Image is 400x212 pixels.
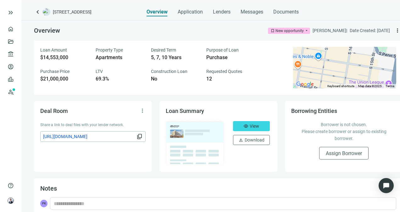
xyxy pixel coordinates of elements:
a: Open this area in Google Maps (opens a new window) [295,80,315,88]
span: Property Type [96,47,123,53]
span: Overview [34,27,60,34]
span: Assign Borrower [326,150,362,156]
div: 5, 7, 10 Years [151,54,199,61]
span: LTV [96,69,103,74]
span: Notes [40,185,57,192]
img: dealOverviewImg [164,119,225,166]
span: more_vert [139,108,146,114]
button: downloadDownload [233,135,270,145]
span: Map data ©2025 [358,84,382,88]
div: Purchase [206,54,254,61]
span: Application [178,9,203,15]
img: avatar [8,198,14,204]
span: Overview [147,9,168,15]
img: Google [295,80,315,88]
div: [PERSON_NAME] | [313,27,347,34]
span: [URL][DOMAIN_NAME] [43,133,135,140]
span: Download [245,137,264,142]
span: visibility [243,124,248,129]
p: Please create borrower or assign to existing borrower. [297,128,390,142]
div: Apartments [96,54,143,61]
span: Purchase Price [40,69,69,74]
button: visibilityView [233,121,270,131]
div: New opportunity [275,28,304,34]
span: PK [40,200,47,207]
span: Messages [241,9,263,15]
p: Borrower is not chosen. [297,121,390,128]
div: No [151,76,199,82]
span: [STREET_ADDRESS] [53,9,92,15]
button: keyboard_double_arrow_right [7,9,14,16]
span: Loan Amount [40,47,67,53]
div: $21,000,000 [40,76,88,82]
span: content_copy [136,133,143,140]
button: more_vert [137,106,147,116]
span: bookmark [270,29,275,33]
div: Date Created: [DATE] [350,27,390,34]
div: 12 [206,76,254,82]
div: 69.3% [96,76,143,82]
img: deal-logo [43,8,50,16]
span: Purpose of Loan [206,47,239,53]
span: help [8,182,14,189]
div: $14,553,000 [40,54,88,61]
span: Deal Room [40,108,68,114]
button: Keyboard shortcuts [327,84,354,88]
div: Open Intercom Messenger [379,178,394,193]
span: Borrowing Entities [291,108,337,114]
span: View [250,124,259,129]
span: account_balance [8,51,12,57]
span: Share a link to deal files with your lender network. [40,123,124,127]
button: Assign Borrower [319,147,369,159]
span: Desired Term [151,47,176,53]
span: download [238,137,243,142]
span: Loan Summary [166,108,204,114]
span: Documents [273,9,299,15]
span: Construction Loan [151,69,187,74]
span: Requested Quotes [206,69,242,74]
span: Lenders [213,9,231,15]
a: Terms (opens in new tab) [386,84,394,88]
a: keyboard_arrow_left [34,8,42,16]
